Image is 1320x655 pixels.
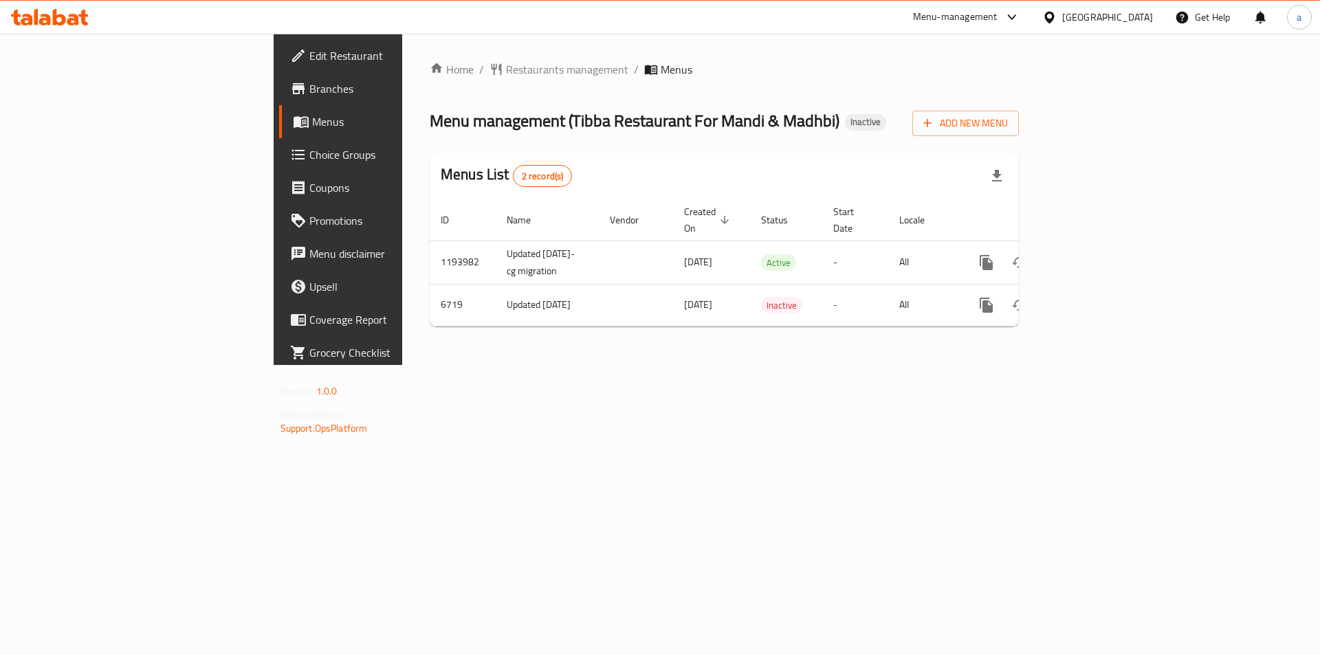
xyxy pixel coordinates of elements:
[430,199,1113,326] table: enhanced table
[634,61,639,78] li: /
[1062,10,1153,25] div: [GEOGRAPHIC_DATA]
[913,9,998,25] div: Menu-management
[496,241,599,284] td: Updated [DATE]-cg migration
[309,212,483,229] span: Promotions
[845,116,886,128] span: Inactive
[661,61,692,78] span: Menus
[761,298,802,313] span: Inactive
[923,115,1008,132] span: Add New Menu
[970,289,1003,322] button: more
[430,105,839,136] span: Menu management ( Tibba Restaurant For Mandi & Madhbi )
[279,138,494,171] a: Choice Groups
[888,241,959,284] td: All
[489,61,628,78] a: Restaurants management
[279,105,494,138] a: Menus
[279,270,494,303] a: Upsell
[309,278,483,295] span: Upsell
[280,419,368,437] a: Support.OpsPlatform
[430,61,1019,78] nav: breadcrumb
[1297,10,1301,25] span: a
[506,61,628,78] span: Restaurants management
[441,164,572,187] h2: Menus List
[970,246,1003,279] button: more
[309,344,483,361] span: Grocery Checklist
[912,111,1019,136] button: Add New Menu
[959,199,1113,241] th: Actions
[441,212,467,228] span: ID
[280,382,314,400] span: Version:
[279,237,494,270] a: Menu disclaimer
[684,296,712,313] span: [DATE]
[309,146,483,163] span: Choice Groups
[1003,246,1036,279] button: Change Status
[280,406,344,423] span: Get support on:
[684,203,734,236] span: Created On
[980,159,1013,192] div: Export file
[496,284,599,326] td: Updated [DATE]
[309,245,483,262] span: Menu disclaimer
[761,297,802,313] div: Inactive
[309,47,483,64] span: Edit Restaurant
[279,171,494,204] a: Coupons
[822,241,888,284] td: -
[888,284,959,326] td: All
[761,254,796,271] div: Active
[309,80,483,97] span: Branches
[279,204,494,237] a: Promotions
[610,212,657,228] span: Vendor
[279,39,494,72] a: Edit Restaurant
[309,179,483,196] span: Coupons
[279,72,494,105] a: Branches
[822,284,888,326] td: -
[833,203,872,236] span: Start Date
[279,336,494,369] a: Grocery Checklist
[761,212,806,228] span: Status
[899,212,943,228] span: Locale
[316,382,338,400] span: 1.0.0
[312,113,483,130] span: Menus
[309,311,483,328] span: Coverage Report
[761,255,796,271] span: Active
[845,114,886,131] div: Inactive
[684,253,712,271] span: [DATE]
[279,303,494,336] a: Coverage Report
[507,212,549,228] span: Name
[514,170,572,183] span: 2 record(s)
